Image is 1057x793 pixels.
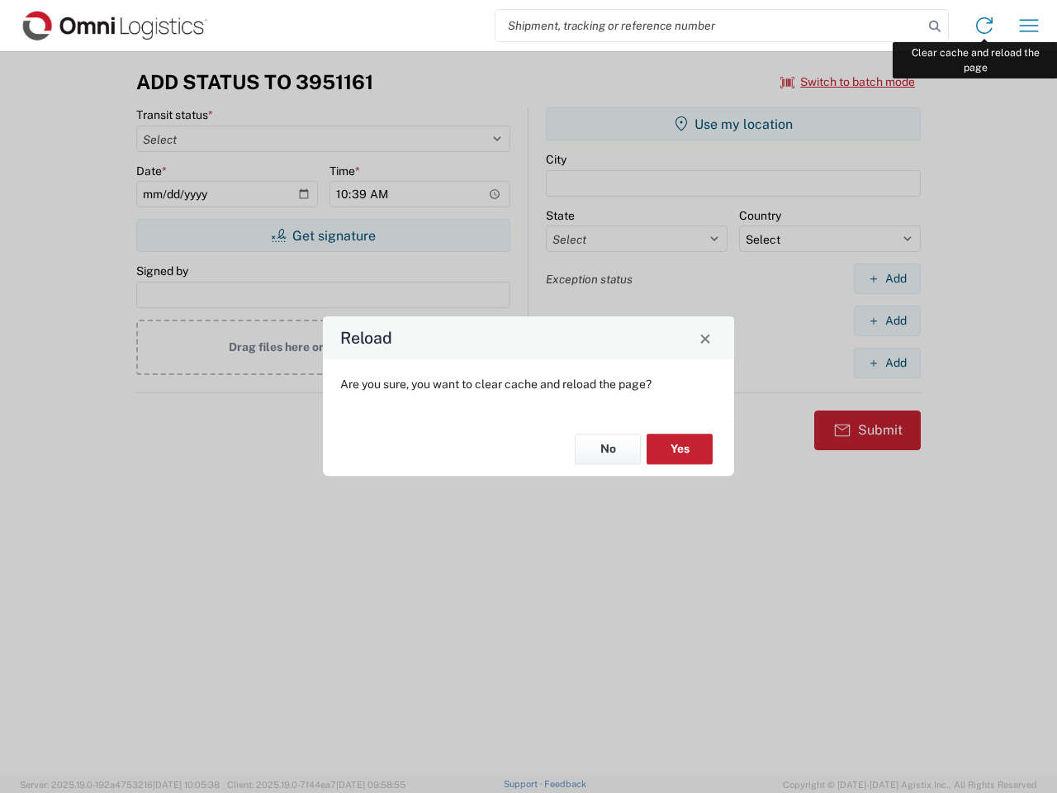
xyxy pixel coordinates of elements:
p: Are you sure, you want to clear cache and reload the page? [340,377,717,392]
button: Close [694,326,717,349]
h4: Reload [340,326,392,350]
input: Shipment, tracking or reference number [495,10,923,41]
button: Yes [647,434,713,464]
button: No [575,434,641,464]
